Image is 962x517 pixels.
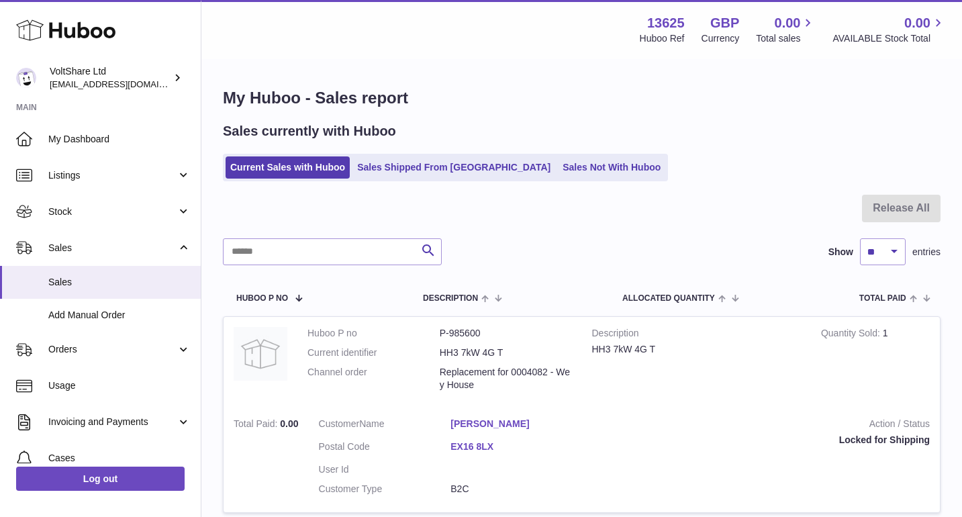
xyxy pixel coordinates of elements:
dd: HH3 7kW 4G T [440,346,572,359]
span: Invoicing and Payments [48,416,177,428]
a: Current Sales with Huboo [226,156,350,179]
a: Log out [16,467,185,491]
dd: P-985600 [440,327,572,340]
span: Total paid [859,294,906,303]
span: Usage [48,379,191,392]
dt: Customer Type [319,483,451,496]
span: Sales [48,242,177,254]
a: [PERSON_NAME] [450,418,583,430]
div: Huboo Ref [640,32,685,45]
span: 0.00 [775,14,801,32]
div: VoltShare Ltd [50,65,171,91]
dt: Channel order [307,366,440,391]
span: 0.00 [904,14,930,32]
dt: User Id [319,463,451,476]
td: 1 [811,317,940,408]
span: My Dashboard [48,133,191,146]
dt: Huboo P no [307,327,440,340]
span: Huboo P no [236,294,288,303]
span: Stock [48,205,177,218]
span: AVAILABLE Stock Total [832,32,946,45]
span: Customer [319,418,360,429]
span: Sales [48,276,191,289]
div: HH3 7kW 4G T [592,343,801,356]
span: Description [423,294,478,303]
div: Locked for Shipping [603,434,930,446]
a: Sales Not With Huboo [558,156,665,179]
strong: Quantity Sold [821,328,883,342]
strong: Action / Status [603,418,930,434]
dd: Replacement for 0004082 - Wey House [440,366,572,391]
strong: Total Paid [234,418,280,432]
span: entries [912,246,941,258]
span: 0.00 [280,418,298,429]
span: Cases [48,452,191,465]
strong: 13625 [647,14,685,32]
img: no-photo.jpg [234,327,287,381]
strong: Description [592,327,801,343]
dt: Name [319,418,451,434]
span: ALLOCATED Quantity [622,294,715,303]
h1: My Huboo - Sales report [223,87,941,109]
img: info@voltshare.co.uk [16,68,36,88]
a: 0.00 AVAILABLE Stock Total [832,14,946,45]
span: Orders [48,343,177,356]
span: Add Manual Order [48,309,191,322]
div: Currency [702,32,740,45]
dd: B2C [450,483,583,496]
span: Listings [48,169,177,182]
a: 0.00 Total sales [756,14,816,45]
span: Total sales [756,32,816,45]
a: Sales Shipped From [GEOGRAPHIC_DATA] [352,156,555,179]
dt: Postal Code [319,440,451,457]
label: Show [828,246,853,258]
strong: GBP [710,14,739,32]
dt: Current identifier [307,346,440,359]
h2: Sales currently with Huboo [223,122,396,140]
span: [EMAIL_ADDRESS][DOMAIN_NAME] [50,79,197,89]
a: EX16 8LX [450,440,583,453]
